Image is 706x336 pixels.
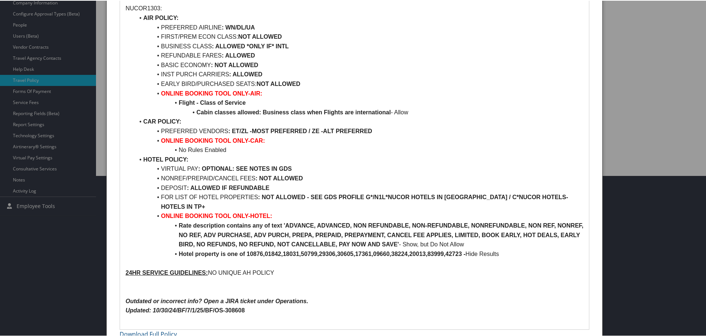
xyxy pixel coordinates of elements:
[134,192,583,211] li: FOR LIST OF HOTEL PROPERTIES
[134,145,583,154] li: No Rules Enabled
[134,183,583,192] li: DEPOSIT
[126,306,245,313] strong: /7/1/25/BF/OS-308608
[143,118,181,124] strong: CAR POLICY:
[134,31,583,41] li: FIRST/PREM ECON CLASS:
[228,127,372,134] strong: : ET/ZL -MOST PREFERRED / ZE -ALT PREFERRED
[212,42,289,49] strong: : ALLOWED *ONLY IF* INTL
[134,41,583,51] li: BUSINESS CLASS
[198,165,292,171] strong: : OPTIONAL: SEE NOTES IN GDS
[222,52,255,58] strong: : ALLOWED
[134,220,583,249] li: - Show, but Do Not Allow
[134,22,583,32] li: PREFERRED AIRLINE
[126,297,308,304] em: Outdated or incorrect info? Open a JIRA ticket under Operations.
[126,306,185,313] em: Updated: 10/30/24/BF
[134,69,583,79] li: INST PURCH CARRIERS
[187,184,269,190] strong: : ALLOWED IF REFUNDABLE
[134,50,583,60] li: REFUNDABLE FARES
[134,173,583,183] li: NONREF/PREPAID/CANCEL FEES
[126,269,208,275] u: 24HR SERVICE GUIDELINES:
[134,126,583,135] li: PREFERRED VENDORS
[179,250,466,256] strong: Hotel property is one of 10876,01842,18031,50799,29306,30605,17361,09660,38224,20013,83999,42723 -
[256,174,303,181] strong: : NOT ALLOWED
[134,60,583,69] li: BASIC ECONOMY
[143,156,188,162] strong: HOTEL POLICY:
[143,14,179,20] strong: AIR POLICY:
[126,3,583,13] p: NUCOR1303:
[161,212,272,218] strong: ONLINE BOOKING TOOL ONLY-HOTEL:
[161,137,265,143] strong: ONLINE BOOKING TOOL ONLY-CAR:
[179,222,585,247] strong: Rate description contains any of text 'ADVANCE, ADVANCED, NON REFUNDABLE, NON-REFUNDABLE, NONREFU...
[134,79,583,88] li: EARLY BIRD/PURCHASED SEATS:
[134,163,583,173] li: VIRTUAL PAY
[238,33,282,39] strong: NOT ALLOWED
[211,61,258,67] strong: : NOT ALLOWED
[161,193,568,209] strong: : NOT ALLOWED - SEE GDS PROFILE G*/N1L*NUCOR HOTELS IN [GEOGRAPHIC_DATA] / C*NUCOR HOTELS-HOTELS ...
[257,80,301,86] strong: NOT ALLOWED
[161,90,262,96] strong: ONLINE BOOKING TOOL ONLY-AIR:
[229,70,263,77] strong: : ALLOWED
[134,249,583,258] li: Hide Results
[196,108,391,115] strong: Cabin classes allowed: Business class when Flights are international
[134,107,583,117] li: - Allow
[222,24,255,30] strong: : WN/DL/UA
[126,267,583,277] p: NO UNIQUE AH POLICY
[179,99,246,105] strong: Flight - Class of Service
